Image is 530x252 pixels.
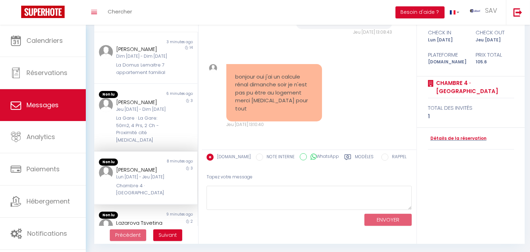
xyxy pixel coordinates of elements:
[116,53,167,60] div: Dim [DATE] - Dim [DATE]
[428,135,487,142] a: Détails de la réservation
[115,231,141,239] span: Précédent
[99,212,118,219] span: Non lu
[395,6,445,18] button: Besoin d'aide ?
[190,45,193,50] span: 14
[191,219,193,224] span: 2
[428,112,514,121] div: 1
[471,37,519,44] div: Jeu [DATE]
[26,197,70,206] span: Hébergement
[26,68,67,77] span: Réservations
[513,8,522,17] img: logout
[191,98,193,103] span: 3
[423,37,471,44] div: Lun [DATE]
[26,101,59,109] span: Messages
[146,91,197,98] div: 6 minutes ago
[116,219,167,227] div: Lazarova Tsvetina
[99,45,113,59] img: ...
[235,73,313,113] pre: bonjour oui j'ai un calcule rénal dimanche soir je n'est pas pu être au logement merci [MEDICAL_D...
[26,36,63,45] span: Calendriers
[26,132,55,141] span: Analytics
[191,166,193,171] span: 3
[423,51,471,59] div: Plateforme
[470,9,481,12] img: ...
[423,59,471,65] div: [DOMAIN_NAME]
[471,51,519,59] div: Prix total
[428,104,514,112] div: total des invités
[116,166,167,174] div: [PERSON_NAME]
[99,159,118,166] span: Non lu
[116,45,167,53] div: [PERSON_NAME]
[207,168,412,186] div: Tapez votre message
[153,229,182,241] button: Next
[99,98,113,112] img: ...
[209,64,217,72] img: ...
[146,39,197,45] div: 3 minutes ago
[263,154,294,161] label: NOTE INTERNE
[99,166,113,180] img: ...
[355,154,374,162] label: Modèles
[296,29,392,36] div: Jeu [DATE] 13:08:43
[307,153,339,161] label: WhatsApp
[471,59,519,65] div: 105.6
[99,219,113,233] img: ...
[146,212,197,219] div: 9 minutes ago
[485,6,497,15] span: SAV
[116,98,167,107] div: [PERSON_NAME]
[116,174,167,181] div: Lun [DATE] - Jeu [DATE]
[26,165,60,173] span: Paiements
[116,62,167,76] div: La Domus Lemaitre 7 appartement familial
[226,121,322,128] div: Jeu [DATE] 13:10:40
[110,229,146,241] button: Previous
[471,28,519,37] div: check out
[21,6,65,18] img: Super Booking
[364,214,412,226] button: ENVOYER
[214,154,251,161] label: [DOMAIN_NAME]
[159,231,177,239] span: Suivant
[116,182,167,197] div: Chambre 4 · [GEOGRAPHIC_DATA]
[99,91,118,98] span: Non lu
[434,79,514,96] a: Chambre 4 · [GEOGRAPHIC_DATA]
[116,115,167,144] div: La Gare · La Gare: 50m2, 4 Prs, 2 Ch - Proximité cité [MEDICAL_DATA]
[146,159,197,166] div: 8 minutes ago
[27,229,67,238] span: Notifications
[116,106,167,113] div: Jeu [DATE] - Dim [DATE]
[388,154,406,161] label: RAPPEL
[423,28,471,37] div: check in
[108,8,132,15] span: Chercher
